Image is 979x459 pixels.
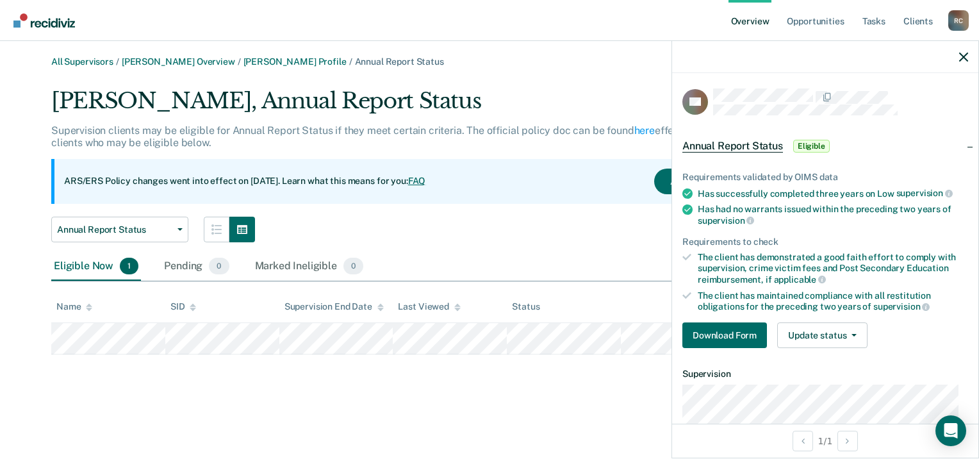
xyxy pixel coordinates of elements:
[398,301,460,312] div: Last Viewed
[51,88,786,124] div: [PERSON_NAME], Annual Report Status
[113,56,122,67] span: /
[698,204,968,226] div: Has had no warrants issued within the preceding two years of
[654,169,776,194] button: Acknowledge & Close
[698,290,968,312] div: The client has maintained compliance with all restitution obligations for the preceding two years of
[634,124,655,137] a: here
[170,301,197,312] div: SID
[343,258,363,274] span: 0
[122,56,235,67] a: [PERSON_NAME] Overview
[682,322,772,348] a: Navigate to form link
[777,322,868,348] button: Update status
[682,172,968,183] div: Requirements validated by OIMS data
[408,176,426,186] a: FAQ
[837,431,858,451] button: Next Opportunity
[682,140,783,153] span: Annual Report Status
[64,175,425,188] p: ARS/ERS Policy changes went into effect on [DATE]. Learn what this means for you:
[774,274,826,285] span: applicable
[120,258,138,274] span: 1
[512,301,539,312] div: Status
[57,224,172,235] span: Annual Report Status
[209,258,229,274] span: 0
[873,301,930,312] span: supervision
[672,424,978,458] div: 1 / 1
[252,253,366,281] div: Marked Ineligible
[235,56,243,67] span: /
[793,140,830,153] span: Eligible
[355,56,444,67] span: Annual Report Status
[698,188,968,199] div: Has successfully completed three years on Low
[896,188,953,198] span: supervision
[56,301,92,312] div: Name
[51,253,141,281] div: Eligible Now
[935,415,966,446] div: Open Intercom Messenger
[948,10,969,31] button: Profile dropdown button
[682,237,968,247] div: Requirements to check
[284,301,384,312] div: Supervision End Date
[51,56,113,67] a: All Supervisors
[13,13,75,28] img: Recidiviz
[948,10,969,31] div: R C
[161,253,231,281] div: Pending
[347,56,355,67] span: /
[698,252,968,285] div: The client has demonstrated a good faith effort to comply with supervision, crime victim fees and...
[682,322,767,348] button: Download Form
[698,215,754,226] span: supervision
[682,369,968,380] dt: Supervision
[243,56,347,67] a: [PERSON_NAME] Profile
[51,124,769,149] p: Supervision clients may be eligible for Annual Report Status if they meet certain criteria. The o...
[793,431,813,451] button: Previous Opportunity
[672,126,978,167] div: Annual Report StatusEligible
